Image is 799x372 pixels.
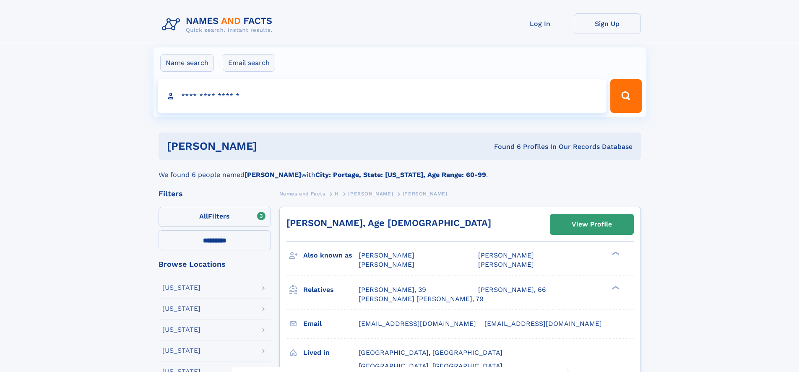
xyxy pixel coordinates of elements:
span: [GEOGRAPHIC_DATA], [GEOGRAPHIC_DATA] [359,362,502,370]
a: [PERSON_NAME] [348,188,393,199]
div: Browse Locations [159,260,271,268]
span: [PERSON_NAME] [403,191,448,197]
span: H [335,191,339,197]
a: [PERSON_NAME], Age [DEMOGRAPHIC_DATA] [286,218,491,228]
h1: [PERSON_NAME] [167,141,376,151]
a: Log In [507,13,574,34]
span: [PERSON_NAME] [478,251,534,259]
div: ❯ [610,285,620,290]
span: [PERSON_NAME] [359,251,414,259]
div: Found 6 Profiles In Our Records Database [375,142,632,151]
b: City: Portage, State: [US_STATE], Age Range: 60-99 [315,171,486,179]
h3: Email [303,317,359,331]
a: [PERSON_NAME], 66 [478,285,546,294]
div: [US_STATE] [162,347,200,354]
img: Logo Names and Facts [159,13,279,36]
h3: Lived in [303,346,359,360]
input: search input [158,79,607,113]
b: [PERSON_NAME] [245,171,301,179]
a: H [335,188,339,199]
a: View Profile [550,214,633,234]
div: [US_STATE] [162,305,200,312]
a: Names and Facts [279,188,325,199]
button: Search Button [610,79,641,113]
span: [PERSON_NAME] [359,260,414,268]
label: Email search [223,54,275,72]
label: Filters [159,207,271,227]
div: [US_STATE] [162,326,200,333]
span: [EMAIL_ADDRESS][DOMAIN_NAME] [484,320,602,328]
div: Filters [159,190,271,198]
div: [US_STATE] [162,284,200,291]
a: [PERSON_NAME], 39 [359,285,426,294]
h3: Also known as [303,248,359,263]
div: We found 6 people named with . [159,160,641,180]
span: [EMAIL_ADDRESS][DOMAIN_NAME] [359,320,476,328]
a: [PERSON_NAME] [PERSON_NAME], 79 [359,294,484,304]
div: ❯ [610,251,620,256]
h3: Relatives [303,283,359,297]
span: [PERSON_NAME] [348,191,393,197]
label: Name search [160,54,214,72]
span: All [199,212,208,220]
span: [PERSON_NAME] [478,260,534,268]
a: Sign Up [574,13,641,34]
div: View Profile [572,215,612,234]
span: [GEOGRAPHIC_DATA], [GEOGRAPHIC_DATA] [359,349,502,356]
